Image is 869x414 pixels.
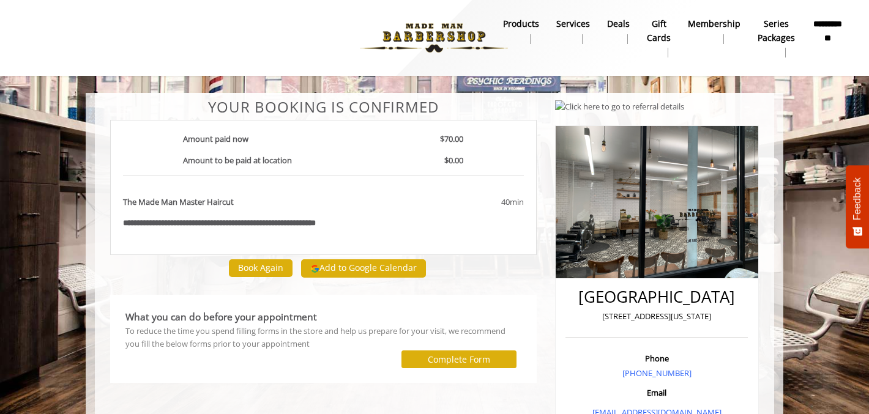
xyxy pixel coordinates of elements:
[622,368,692,379] a: [PHONE_NUMBER]
[569,288,745,306] h2: [GEOGRAPHIC_DATA]
[599,15,638,47] a: DealsDeals
[301,259,426,278] button: Add to Google Calendar
[555,100,684,113] img: Click here to go to referral details
[556,17,590,31] b: Services
[125,310,317,323] b: What you can do before your appointment
[402,196,523,209] div: 40min
[607,17,630,31] b: Deals
[444,155,463,166] b: $0.00
[749,15,804,61] a: Series packagesSeries packages
[110,99,537,115] center: Your Booking is confirmed
[440,133,463,144] b: $70.00
[758,17,795,45] b: Series packages
[428,355,490,364] label: Complete Form
[123,196,234,209] b: The Made Man Master Haircut
[494,15,548,47] a: Productsproducts
[183,155,292,166] b: Amount to be paid at location
[846,165,869,248] button: Feedback - Show survey
[688,17,740,31] b: Membership
[401,350,517,368] button: Complete Form
[852,177,863,220] span: Feedback
[350,4,518,72] img: Made Man Barbershop logo
[548,15,599,47] a: ServicesServices
[569,310,745,323] p: [STREET_ADDRESS][US_STATE]
[229,259,293,277] button: Book Again
[647,17,671,45] b: gift cards
[183,133,248,144] b: Amount paid now
[638,15,679,61] a: Gift cardsgift cards
[679,15,749,47] a: MembershipMembership
[503,17,539,31] b: products
[125,325,521,350] div: To reduce the time you spend filling forms in the store and help us prepare for your visit, we re...
[569,388,745,397] h3: Email
[569,354,745,363] h3: Phone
